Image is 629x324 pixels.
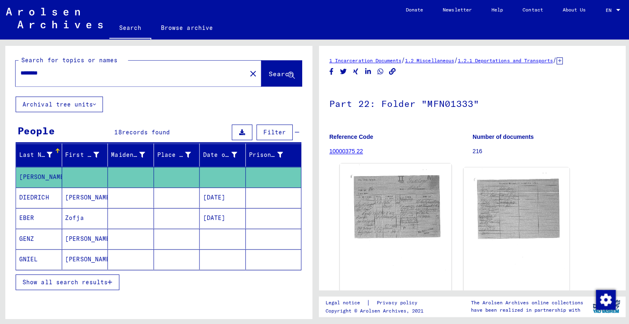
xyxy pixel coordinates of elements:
[244,65,261,81] button: Clear
[403,57,452,63] a: 1.2 Miscellaneous
[387,66,395,76] button: Copy link
[111,147,156,161] div: Maiden Name
[17,207,63,227] mat-cell: EBER
[16,273,120,288] button: Show all search results
[17,186,63,206] mat-cell: DIEDRICH
[63,248,109,268] mat-cell: [PERSON_NAME]
[469,305,581,312] p: have been realized in partnership with
[157,150,191,159] div: Place of Birth
[203,150,237,159] div: Date of Birth
[324,306,425,313] p: Copyright © Arolsen Archives, 2021
[248,68,258,78] mat-icon: close
[23,277,108,284] span: Show all search results
[588,295,619,315] img: yv_logo.png
[17,166,63,186] mat-cell: [PERSON_NAME]
[154,143,200,165] mat-header-cell: Place of Birth
[63,207,109,227] mat-cell: Zofja
[268,69,292,77] span: Search
[469,297,581,305] p: The Arolsen Archives online collections
[452,56,456,63] span: /
[328,57,400,63] a: 1 Incarceration Documents
[63,227,109,247] mat-cell: [PERSON_NAME]
[20,147,63,161] div: Last Name
[18,122,55,137] div: People
[63,186,109,206] mat-cell: [PERSON_NAME]
[263,128,285,135] span: Filter
[362,66,371,76] button: Share on LinkedIn
[261,60,301,86] button: Search
[400,56,403,63] span: /
[122,128,170,135] span: records found
[328,84,613,120] h1: Part 22: Folder "MFN01333"
[256,124,292,139] button: Filter
[456,57,550,63] a: 1.2.1 Deportations and Transports
[462,166,567,312] img: 002.jpg
[249,147,293,161] div: Prisoner #
[115,128,122,135] span: 18
[17,227,63,247] mat-cell: GENZ
[338,66,346,76] button: Share on Twitter
[203,147,247,161] div: Date of Birth
[199,186,245,206] mat-cell: [DATE]
[324,297,425,306] div: |
[66,147,110,161] div: First Name
[350,66,359,76] button: Share on Xing
[603,7,612,13] span: EN
[369,297,425,306] a: Privacy policy
[550,56,554,63] span: /
[245,143,301,165] mat-header-cell: Prisoner #
[375,66,383,76] button: Share on WhatsApp
[328,133,372,139] b: Reference Code
[17,248,63,268] mat-cell: GNIEL
[22,56,118,63] mat-label: Search for topics or names
[199,143,245,165] mat-header-cell: Date of Birth
[111,150,145,159] div: Maiden Name
[66,150,100,159] div: First Name
[157,147,201,161] div: Place of Birth
[199,207,245,227] mat-cell: [DATE]
[471,146,613,155] p: 216
[151,18,222,38] a: Browse archive
[328,147,362,154] a: 10000375 22
[17,143,63,165] mat-header-cell: Last Name
[7,8,103,28] img: Arolsen_neg.svg
[339,163,449,315] img: 001.jpg
[108,143,154,165] mat-header-cell: Maiden Name
[326,66,335,76] button: Share on Facebook
[324,297,365,306] a: Legal notice
[109,18,151,39] a: Search
[63,143,109,165] mat-header-cell: First Name
[593,288,613,308] img: Change consent
[20,150,53,159] div: Last Name
[249,150,283,159] div: Prisoner #
[16,96,103,111] button: Archival tree units
[471,133,532,139] b: Number of documents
